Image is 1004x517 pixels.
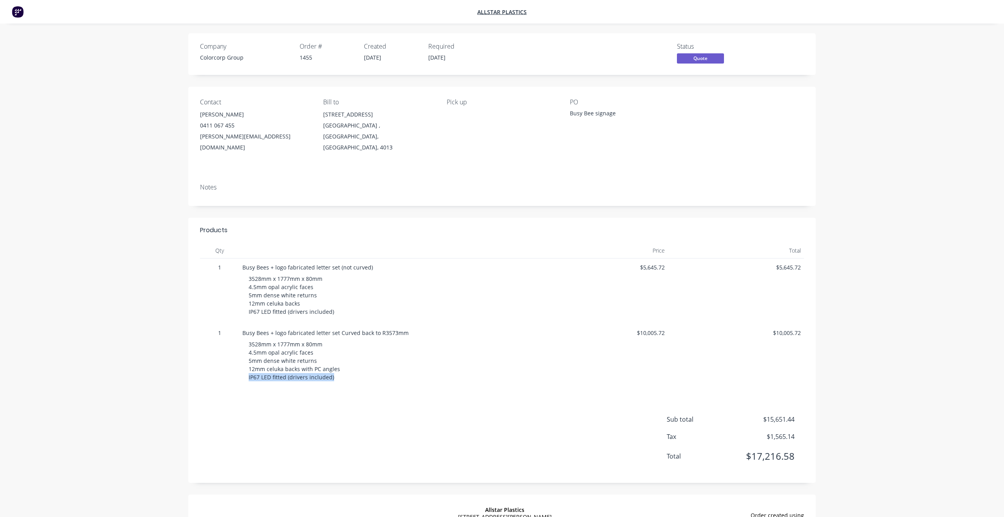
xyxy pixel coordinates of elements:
[737,432,795,441] span: $1,565.14
[485,506,524,513] span: Allstar Plastics
[300,43,355,50] div: Order #
[667,451,737,461] span: Total
[364,54,381,61] span: [DATE]
[428,54,446,61] span: [DATE]
[531,243,668,258] div: Price
[200,53,290,62] div: Colorcorp Group
[323,98,434,106] div: Bill to
[677,53,724,63] span: Quote
[570,98,680,106] div: PO
[200,120,311,131] div: 0411 067 455
[668,243,804,258] div: Total
[249,275,334,315] span: 3528mm x 1777mm x 80mm 4.5mm opal acrylic faces 5mm dense white returns 12mm celuka backs IP67 LE...
[570,109,668,120] div: Busy Bee signage
[249,340,340,381] span: 3528mm x 1777mm x 80mm 4.5mm opal acrylic faces 5mm dense white returns 12mm celuka backs with PC...
[447,98,557,106] div: Pick up
[535,263,665,271] span: $5,645.72
[323,120,434,153] div: [GEOGRAPHIC_DATA] , [GEOGRAPHIC_DATA], [GEOGRAPHIC_DATA], 4013
[323,109,434,120] div: [STREET_ADDRESS]
[677,43,736,50] div: Status
[200,43,290,50] div: Company
[737,415,795,424] span: $15,651.44
[242,264,373,271] span: Busy Bees + logo fabricated letter set (not curved)
[200,109,311,153] div: [PERSON_NAME]0411 067 455[PERSON_NAME][EMAIL_ADDRESS][DOMAIN_NAME]
[323,109,434,153] div: [STREET_ADDRESS][GEOGRAPHIC_DATA] , [GEOGRAPHIC_DATA], [GEOGRAPHIC_DATA], 4013
[203,263,236,271] span: 1
[737,449,795,463] span: $17,216.58
[200,243,239,258] div: Qty
[200,226,227,235] div: Products
[242,329,409,337] span: Busy Bees + logo fabricated letter set Curved back to R3573mm
[300,53,355,62] div: 1455
[477,8,527,16] a: Allstar Plastics
[428,43,483,50] div: Required
[535,329,665,337] span: $10,005.72
[203,329,236,337] span: 1
[667,432,737,441] span: Tax
[12,6,24,18] img: Factory
[200,184,804,191] div: Notes
[364,43,419,50] div: Created
[200,98,311,106] div: Contact
[200,131,311,153] div: [PERSON_NAME][EMAIL_ADDRESS][DOMAIN_NAME]
[667,415,737,424] span: Sub total
[671,329,801,337] span: $10,005.72
[671,263,801,271] span: $5,645.72
[200,109,311,120] div: [PERSON_NAME]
